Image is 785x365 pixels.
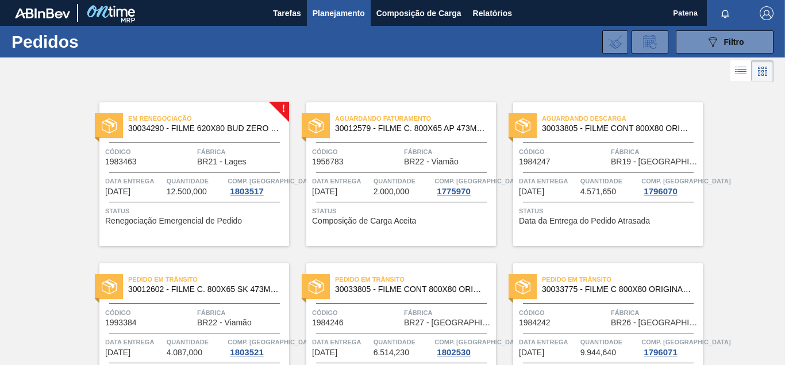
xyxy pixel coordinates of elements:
[404,146,493,157] span: Fábrica
[519,336,578,348] span: Data entrega
[760,6,774,20] img: Logout
[197,146,286,157] span: Fábrica
[312,205,493,217] span: Status
[374,187,409,196] span: 2.000,000
[105,146,194,157] span: Código
[434,348,472,357] div: 1802530
[228,187,265,196] div: 1803517
[580,336,639,348] span: Quantidade
[730,60,752,82] div: Visão em Lista
[641,175,730,187] span: Comp. Carga
[519,318,551,327] span: 1984242
[312,187,337,196] span: 07/08/2025
[707,5,744,21] button: Notificações
[128,285,280,294] span: 30012602 - FILME C. 800X65 SK 473ML C12 429
[128,274,289,285] span: Pedido em Trânsito
[313,6,365,20] span: Planejamento
[312,217,416,225] span: Composição de Carga Aceita
[632,30,668,53] div: Solicitação de Revisão de Pedidos
[335,274,496,285] span: Pedido em Trânsito
[376,6,461,20] span: Composição de Carga
[434,175,524,187] span: Comp. Carga
[15,8,70,18] img: TNhmsLtSVTkK8tSr43FrP2fwEKptu5GPRR3wAAAABJRU5ErkJggg==
[312,175,371,187] span: Data entrega
[404,157,459,166] span: BR22 - Viamão
[228,175,286,196] a: Comp. [GEOGRAPHIC_DATA]1803517
[611,318,700,327] span: BR26 - Uberlândia
[542,274,703,285] span: Pedido em Trânsito
[434,175,493,196] a: Comp. [GEOGRAPHIC_DATA]1775970
[105,157,137,166] span: 1983463
[105,205,286,217] span: Status
[102,279,117,294] img: status
[519,348,544,357] span: 15/08/2025
[641,175,700,196] a: Comp. [GEOGRAPHIC_DATA]1796070
[197,157,247,166] span: BR21 - Lages
[641,336,730,348] span: Comp. Carga
[309,279,324,294] img: status
[105,336,164,348] span: Data entrega
[102,118,117,133] img: status
[752,60,774,82] div: Visão em Cards
[105,307,194,318] span: Código
[312,157,344,166] span: 1956783
[105,187,130,196] span: 06/08/2025
[167,187,207,196] span: 12.500,000
[228,336,286,357] a: Comp. [GEOGRAPHIC_DATA]1803521
[434,187,472,196] div: 1775970
[312,336,371,348] span: Data entrega
[542,124,694,133] span: 30033805 - FILME CONT 800X80 ORIG 473 MP C12 429
[515,279,530,294] img: status
[602,30,628,53] div: Importar Negociações dos Pedidos
[519,187,544,196] span: 12/08/2025
[197,318,252,327] span: BR22 - Viamão
[273,6,301,20] span: Tarefas
[167,348,202,357] span: 4.087,000
[312,146,401,157] span: Código
[309,118,324,133] img: status
[228,348,265,357] div: 1803521
[519,217,650,225] span: Data da Entrega do Pedido Atrasada
[611,146,700,157] span: Fábrica
[519,157,551,166] span: 1984247
[105,348,130,357] span: 13/08/2025
[228,336,317,348] span: Comp. Carga
[580,348,616,357] span: 9.944,640
[641,348,679,357] div: 1796071
[473,6,512,20] span: Relatórios
[542,285,694,294] span: 30033775 - FILME C 800X80 ORIGINAL MP 269ML
[611,157,700,166] span: BR19 - Nova Rio
[228,175,317,187] span: Comp. Carga
[128,124,280,133] span: 30034290 - FILME 620X80 BUD ZERO 350 SLK C8
[611,307,700,318] span: Fábrica
[580,187,616,196] span: 4.571,650
[542,113,703,124] span: Aguardando Descarga
[128,113,289,124] span: Em renegociação
[312,318,344,327] span: 1984246
[641,187,679,196] div: 1796070
[519,307,608,318] span: Código
[105,175,164,187] span: Data entrega
[404,307,493,318] span: Fábrica
[11,35,172,48] h1: Pedidos
[105,217,242,225] span: Renegociação Emergencial de Pedido
[312,307,401,318] span: Código
[519,175,578,187] span: Data entrega
[404,318,493,327] span: BR27 - Nova Minas
[676,30,774,53] button: Filtro
[515,118,530,133] img: status
[724,37,744,47] span: Filtro
[335,124,487,133] span: 30012579 - FILME C. 800X65 AP 473ML C12 429
[434,336,493,357] a: Comp. [GEOGRAPHIC_DATA]1802530
[312,348,337,357] span: 14/08/2025
[105,318,137,327] span: 1993384
[434,336,524,348] span: Comp. Carga
[82,102,289,246] a: !statusEm renegociação30034290 - FILME 620X80 BUD ZERO 350 SLK C8Código1983463FábricaBR21 - Lages...
[197,307,286,318] span: Fábrica
[374,175,432,187] span: Quantidade
[335,285,487,294] span: 30033805 - FILME CONT 800X80 ORIG 473 MP C12 429
[519,205,700,217] span: Status
[289,102,496,246] a: statusAguardando Faturamento30012579 - FILME C. 800X65 AP 473ML C12 429Código1956783FábricaBR22 -...
[167,175,225,187] span: Quantidade
[167,336,225,348] span: Quantidade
